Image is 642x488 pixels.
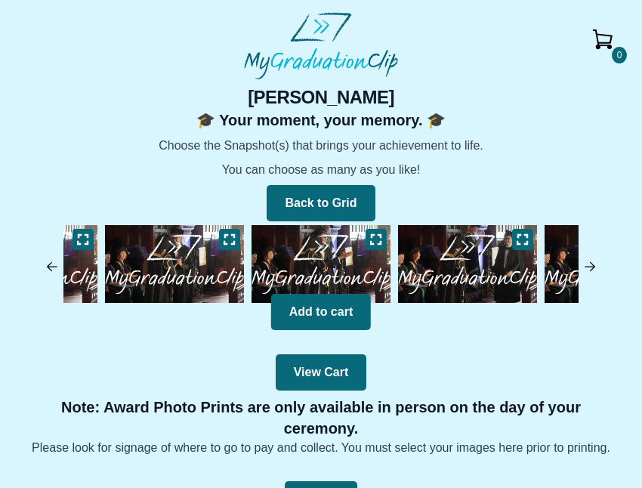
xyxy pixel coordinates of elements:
p: You can choose as many as you like! [82,161,560,179]
h2: 🎓 Your moment, your memory. 🎓 [82,110,560,131]
img: 1266040.0-62FCD3EF-EB62-4ABB-9537-46F33F06FD2A.jpeg [248,221,394,307]
img: Cart [585,21,621,57]
button: Add to cart [271,294,371,330]
p: Please look for signage of where to go to pay and collect. You must select your images here prior... [30,439,612,457]
img: MyGraduationClip [244,12,399,79]
button: Cart0 [579,15,627,63]
img: arrow_left.f1af5e40.svg [45,259,60,274]
p: Note: Award Photo Prints are only available in person on the day of your ceremony. [30,397,612,439]
img: 1264240.0-D59391F8-62BB-4CFB-B8B0-C5047C01E48C.jpeg [101,221,248,307]
span: 0 [612,47,627,63]
button: Back to Grid [267,185,375,221]
p: Choose the Snapshot(s) that brings your achievement to life. [82,137,560,155]
img: arrow_right.ceac2c77.svg [582,259,597,274]
img: 1261240.0-7A81B9D4-EA9D-4A10-B3FA-A54895394AD4.jpeg [394,221,541,307]
h2: [PERSON_NAME] [82,85,560,110]
button: View Cart [276,354,367,391]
